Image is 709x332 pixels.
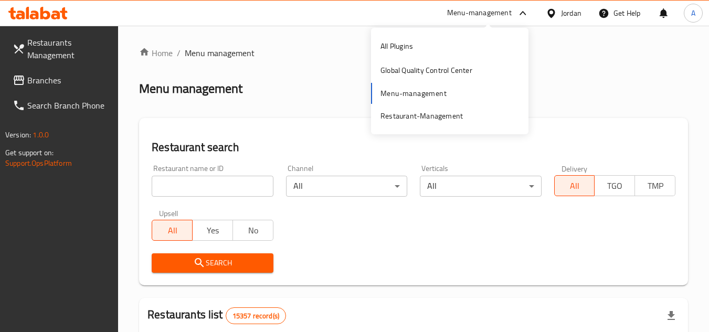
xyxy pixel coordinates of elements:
[152,220,193,241] button: All
[380,40,413,52] div: All Plugins
[561,7,581,19] div: Jordan
[185,47,255,59] span: Menu management
[286,176,407,197] div: All
[634,175,675,196] button: TMP
[192,220,233,241] button: Yes
[152,176,273,197] input: Search for restaurant name or ID..
[177,47,181,59] li: /
[562,165,588,172] label: Delivery
[4,30,119,68] a: Restaurants Management
[380,110,463,122] div: Restaurant-Management
[420,176,541,197] div: All
[5,128,31,142] span: Version:
[159,209,178,217] label: Upsell
[4,93,119,118] a: Search Branch Phone
[139,47,173,59] a: Home
[232,220,273,241] button: No
[156,223,188,238] span: All
[160,256,264,270] span: Search
[33,128,49,142] span: 1.0.0
[554,175,595,196] button: All
[152,140,675,155] h2: Restaurant search
[639,178,671,194] span: TMP
[380,65,472,76] div: Global Quality Control Center
[237,223,269,238] span: No
[447,7,512,19] div: Menu-management
[139,47,688,59] nav: breadcrumb
[4,68,119,93] a: Branches
[152,253,273,273] button: Search
[5,156,72,170] a: Support.OpsPlatform
[594,175,635,196] button: TGO
[27,36,110,61] span: Restaurants Management
[659,303,684,328] div: Export file
[139,80,242,97] h2: Menu management
[226,311,285,321] span: 15357 record(s)
[226,307,286,324] div: Total records count
[599,178,631,194] span: TGO
[27,99,110,112] span: Search Branch Phone
[691,7,695,19] span: A
[147,307,286,324] h2: Restaurants list
[559,178,591,194] span: All
[5,146,54,159] span: Get support on:
[197,223,229,238] span: Yes
[27,74,110,87] span: Branches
